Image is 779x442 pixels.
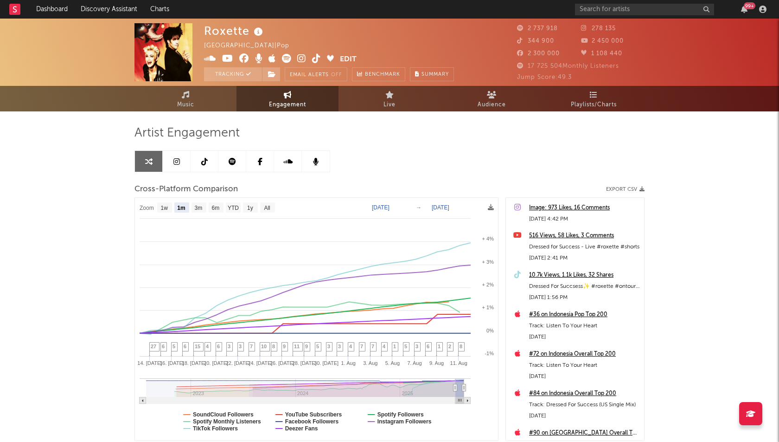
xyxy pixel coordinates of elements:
text: [DATE] [372,204,389,211]
text: 9. Aug [429,360,444,366]
span: Artist Engagement [134,128,240,139]
text: 22. [DATE] [226,360,250,366]
text: + 1% [482,305,494,310]
a: Audience [441,86,543,111]
span: Audience [478,99,506,110]
a: #72 on Indonesia Overall Top 200 [529,349,639,360]
span: 3 [239,344,242,349]
span: Cross-Platform Comparison [134,184,238,195]
text: Spotify Monthly Listeners [193,418,261,425]
a: #36 on Indonesia Pop Top 200 [529,309,639,320]
text: 30. [DATE] [314,360,338,366]
span: 17 725 504 Monthly Listeners [517,63,619,69]
span: 6 [427,344,429,349]
a: #84 on Indonesia Overall Top 200 [529,388,639,399]
span: 6 [184,344,186,349]
span: 4 [206,344,209,349]
text: 6m [212,205,220,211]
text: 24. [DATE] [248,360,272,366]
span: Playlists/Charts [571,99,617,110]
span: Music [177,99,194,110]
span: 11 [294,344,300,349]
span: 3 [228,344,230,349]
text: 1. Aug [341,360,356,366]
text: 0% [486,328,494,333]
span: 9 [305,344,308,349]
input: Search for artists [575,4,714,15]
div: [DATE] [529,371,639,382]
span: Summary [421,72,449,77]
text: + 2% [482,282,494,287]
div: 10.7k Views, 1.1k Likes, 32 Shares [529,270,639,281]
text: -1% [485,351,494,356]
text: All [264,205,270,211]
text: 26. [DATE] [270,360,294,366]
text: + 3% [482,259,494,265]
div: Dressed for Success - Live #roxette #shorts [529,241,639,253]
text: 1w [161,205,168,211]
a: Engagement [236,86,338,111]
span: 3 [327,344,330,349]
button: Tracking [204,67,262,81]
text: Spotify Followers [377,411,424,418]
span: Benchmark [365,69,400,80]
a: Playlists/Charts [543,86,645,111]
button: Email AlertsOff [285,67,347,81]
span: 9 [283,344,286,349]
button: Summary [410,67,454,81]
text: Facebook Followers [285,418,339,425]
div: Track: Listen To Your Heart [529,320,639,331]
span: 6 [162,344,165,349]
text: YTD [228,205,239,211]
span: 5 [316,344,319,349]
span: 27 [151,344,156,349]
text: 7. Aug [407,360,421,366]
text: → [416,204,421,211]
div: Roxette [204,23,265,39]
em: Off [331,72,342,78]
span: 4 [383,344,385,349]
text: + 4% [482,236,494,241]
text: Zoom [140,205,154,211]
span: 1 [438,344,441,349]
span: 2 450 000 [581,38,624,44]
span: 6 [217,344,220,349]
div: Dressed For Succsess✨ #roxette #ontour #dressedforsuccess [529,281,639,292]
span: 7 [360,344,363,349]
span: 10 [261,344,267,349]
span: 2 300 000 [517,51,560,57]
div: [DATE] 1:56 PM [529,292,639,303]
span: 1 [393,344,396,349]
span: Live [383,99,396,110]
div: [DATE] 4:42 PM [529,214,639,225]
span: 1 108 440 [581,51,622,57]
span: Engagement [269,99,306,110]
text: 1y [247,205,253,211]
text: 5. Aug [385,360,400,366]
text: 28. [DATE] [292,360,317,366]
a: #90 on [GEOGRAPHIC_DATA] Overall Top 200 [529,428,639,439]
text: [DATE] [432,204,449,211]
span: 5 [172,344,175,349]
div: 99 + [744,2,755,9]
text: 1m [177,205,185,211]
div: Image: 973 Likes, 16 Comments [529,202,639,214]
span: 8 [272,344,275,349]
span: 15 [195,344,200,349]
span: 2 737 918 [517,26,558,32]
a: 516 Views, 58 Likes, 3 Comments [529,230,639,241]
span: Jump Score: 49.3 [517,74,572,80]
text: 14. [DATE] [137,360,162,366]
text: 3m [195,205,203,211]
div: [GEOGRAPHIC_DATA] | Pop [204,40,300,52]
div: [DATE] [529,331,639,343]
a: Live [338,86,441,111]
text: YouTube Subscribers [285,411,342,418]
span: 7 [250,344,253,349]
text: Instagram Followers [377,418,432,425]
span: 7 [371,344,374,349]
